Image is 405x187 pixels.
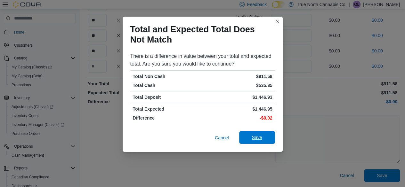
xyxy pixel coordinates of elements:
span: Save [252,134,262,141]
p: $535.35 [204,82,272,89]
p: Total Non Cash [133,73,201,80]
p: -$0.02 [204,115,272,121]
p: Difference [133,115,201,121]
button: Save [239,131,275,144]
p: Total Cash [133,82,201,89]
button: Cancel [212,131,231,144]
p: $1,446.93 [204,94,272,100]
div: There is a difference in value between your total and expected total. Are you sure you would like... [130,52,275,68]
button: Closes this modal window [274,18,281,26]
h1: Total and Expected Total Does Not Match [130,24,270,45]
span: Cancel [215,135,229,141]
p: $911.58 [204,73,272,80]
p: Total Deposit [133,94,201,100]
p: Total Expected [133,106,201,112]
p: $1,446.95 [204,106,272,112]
